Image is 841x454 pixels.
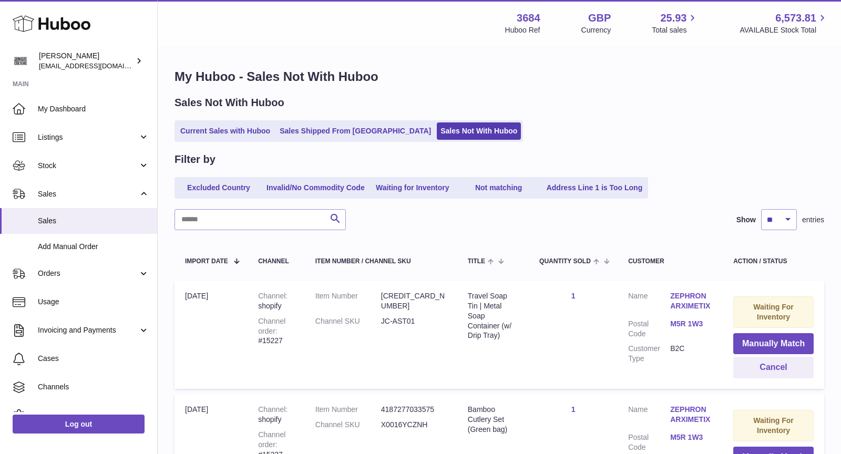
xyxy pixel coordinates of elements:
dt: Name [628,405,670,427]
dd: 4187277033575 [381,405,447,415]
span: Orders [38,269,138,278]
a: M5R 1W3 [670,432,712,442]
span: Total sales [652,25,699,35]
span: Cases [38,354,149,364]
strong: Channel order [258,317,285,335]
dt: Customer Type [628,344,670,364]
img: theinternationalventure@gmail.com [13,53,28,69]
dt: Channel SKU [315,420,381,430]
span: Quantity Sold [539,258,591,265]
div: Huboo Ref [505,25,540,35]
span: AVAILABLE Stock Total [740,25,828,35]
a: Log out [13,415,145,434]
a: Invalid/No Commodity Code [263,179,368,197]
span: Settings [38,410,149,420]
strong: Channel [258,292,288,300]
div: Travel Soap Tin | Metal Soap Container (w/ Drip Tray) [468,291,518,340]
span: Invoicing and Payments [38,325,138,335]
strong: Waiting For Inventory [753,303,793,321]
label: Show [736,215,756,225]
h2: Filter by [175,152,216,167]
dt: Name [628,291,670,314]
a: Sales Not With Huboo [437,122,521,140]
a: Waiting for Inventory [371,179,455,197]
div: shopify [258,291,294,311]
dt: Postal Code [628,319,670,339]
a: Not matching [457,179,541,197]
div: Item Number / Channel SKU [315,258,447,265]
span: Listings [38,132,138,142]
dd: JC-AST01 [381,316,447,326]
div: Action / Status [733,258,814,265]
a: ZEPHRON ARXIMETIX [670,405,712,425]
a: 1 [571,405,576,414]
strong: Channel [258,405,288,414]
span: Usage [38,297,149,307]
span: entries [802,215,824,225]
a: ZEPHRON ARXIMETIX [670,291,712,311]
dt: Item Number [315,291,381,311]
dt: Channel SKU [315,316,381,326]
div: #15227 [258,316,294,346]
span: 6,573.81 [775,11,816,25]
div: shopify [258,405,294,425]
button: Cancel [733,357,814,378]
span: Import date [185,258,228,265]
h2: Sales Not With Huboo [175,96,284,110]
strong: Waiting For Inventory [753,416,793,435]
div: Currency [581,25,611,35]
a: 6,573.81 AVAILABLE Stock Total [740,11,828,35]
strong: GBP [588,11,611,25]
span: Sales [38,216,149,226]
span: Channels [38,382,149,392]
span: Sales [38,189,138,199]
dt: Item Number [315,405,381,415]
strong: Channel order [258,430,285,449]
span: Title [468,258,485,265]
dd: B2C [670,344,712,364]
a: Excluded Country [177,179,261,197]
a: M5R 1W3 [670,319,712,329]
span: Stock [38,161,138,171]
span: 25.93 [660,11,686,25]
span: My Dashboard [38,104,149,114]
span: [EMAIL_ADDRESS][DOMAIN_NAME] [39,61,155,70]
dd: [CREDIT_CARD_NUMBER] [381,291,447,311]
button: Manually Match [733,333,814,355]
a: 1 [571,292,576,300]
dt: Postal Code [628,432,670,452]
span: Add Manual Order [38,242,149,252]
h1: My Huboo - Sales Not With Huboo [175,68,824,85]
strong: 3684 [517,11,540,25]
a: Current Sales with Huboo [177,122,274,140]
div: [PERSON_NAME] [39,51,134,71]
div: Customer [628,258,712,265]
a: Sales Shipped From [GEOGRAPHIC_DATA] [276,122,435,140]
td: [DATE] [175,281,248,389]
a: Address Line 1 is Too Long [543,179,647,197]
a: 25.93 Total sales [652,11,699,35]
div: Channel [258,258,294,265]
dd: X0016YCZNH [381,420,447,430]
div: Bamboo Cutlery Set (Green bag) [468,405,518,435]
